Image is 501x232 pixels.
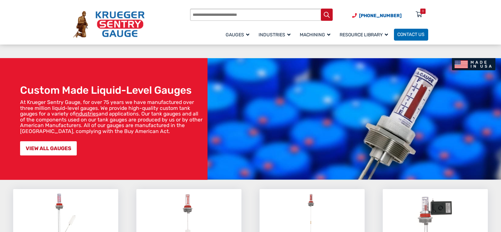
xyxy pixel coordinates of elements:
h1: Custom Made Liquid-Level Gauges [20,84,205,97]
a: Phone Number (920) 434-8860 [352,12,402,19]
span: Resource Library [340,32,388,38]
span: Contact Us [397,32,425,38]
div: 0 [422,9,424,14]
p: At Krueger Sentry Gauge, for over 75 years we have manufactured over three million liquid-level g... [20,99,205,134]
span: Industries [259,32,291,38]
a: Resource Library [336,28,394,41]
a: Industries [255,28,296,41]
a: industries [76,111,98,117]
a: Contact Us [394,29,428,41]
a: Gauges [222,28,255,41]
span: Machining [300,32,330,38]
span: [PHONE_NUMBER] [359,13,402,18]
img: Krueger Sentry Gauge [73,11,145,37]
span: Gauges [226,32,249,38]
a: VIEW ALL GAUGES [20,141,77,155]
img: Made In USA [452,58,495,70]
img: bg_hero_bannerksentry [208,58,501,180]
a: Machining [296,28,336,41]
